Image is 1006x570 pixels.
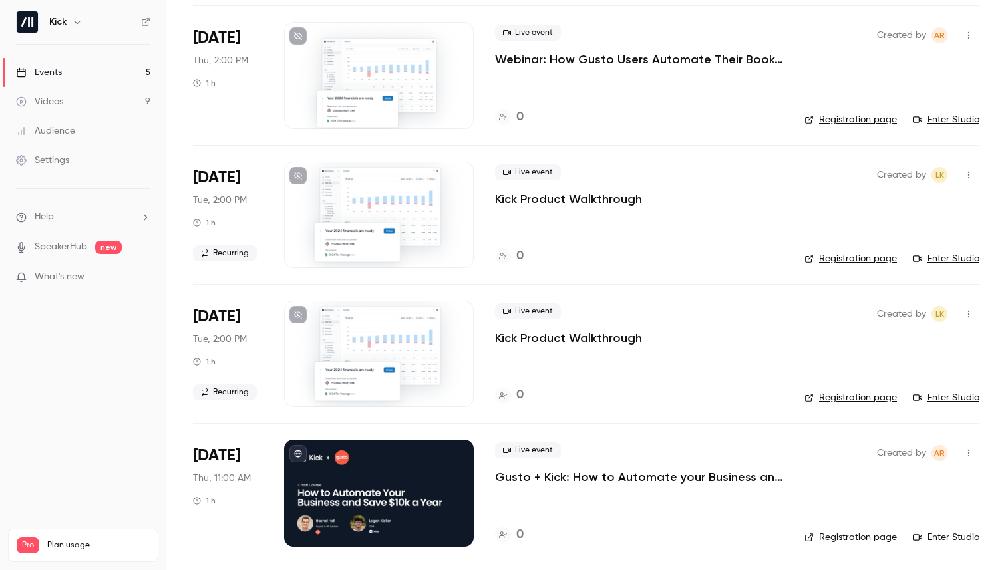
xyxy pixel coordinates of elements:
[495,247,524,265] a: 0
[495,526,524,544] a: 0
[877,27,926,43] span: Created by
[913,113,979,126] a: Enter Studio
[495,51,783,67] a: Webinar: How Gusto Users Automate Their Books with Kick
[495,386,524,404] a: 0
[193,301,263,407] div: Sep 16 Tue, 11:00 AM (America/Los Angeles)
[495,164,561,180] span: Live event
[16,154,69,167] div: Settings
[931,27,947,43] span: Andrew Roth
[931,445,947,461] span: Andrew Roth
[934,27,945,43] span: AR
[193,78,216,88] div: 1 h
[193,22,263,128] div: Sep 4 Thu, 11:00 AM (America/Los Angeles)
[516,108,524,126] h4: 0
[193,54,248,67] span: Thu, 2:00 PM
[495,25,561,41] span: Live event
[193,333,247,346] span: Tue, 2:00 PM
[931,306,947,322] span: Logan Kieller
[193,445,240,466] span: [DATE]
[95,241,122,254] span: new
[934,445,945,461] span: AR
[16,210,150,224] li: help-dropdown-opener
[495,442,561,458] span: Live event
[913,391,979,404] a: Enter Studio
[935,167,944,183] span: LK
[495,108,524,126] a: 0
[804,252,897,265] a: Registration page
[16,95,63,108] div: Videos
[877,306,926,322] span: Created by
[804,113,897,126] a: Registration page
[193,162,263,268] div: Sep 9 Tue, 11:00 AM (America/Los Angeles)
[193,194,247,207] span: Tue, 2:00 PM
[193,167,240,188] span: [DATE]
[193,356,216,367] div: 1 h
[931,167,947,183] span: Logan Kieller
[913,531,979,544] a: Enter Studio
[193,245,257,261] span: Recurring
[193,306,240,327] span: [DATE]
[516,247,524,265] h4: 0
[193,384,257,400] span: Recurring
[913,252,979,265] a: Enter Studio
[495,191,642,207] a: Kick Product Walkthrough
[495,303,561,319] span: Live event
[193,496,216,506] div: 1 h
[49,15,67,29] h6: Kick
[193,440,263,546] div: Sep 25 Thu, 11:00 AM (America/Toronto)
[35,270,84,284] span: What's new
[16,124,75,138] div: Audience
[495,469,783,485] a: Gusto + Kick: How to Automate your Business and Save $10k a Year
[804,391,897,404] a: Registration page
[16,66,62,79] div: Events
[495,330,642,346] a: Kick Product Walkthrough
[17,537,39,553] span: Pro
[935,306,944,322] span: LK
[35,240,87,254] a: SpeakerHub
[516,526,524,544] h4: 0
[193,217,216,228] div: 1 h
[804,531,897,544] a: Registration page
[193,472,251,485] span: Thu, 11:00 AM
[877,167,926,183] span: Created by
[516,386,524,404] h4: 0
[877,445,926,461] span: Created by
[193,27,240,49] span: [DATE]
[35,210,54,224] span: Help
[17,11,38,33] img: Kick
[47,540,150,551] span: Plan usage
